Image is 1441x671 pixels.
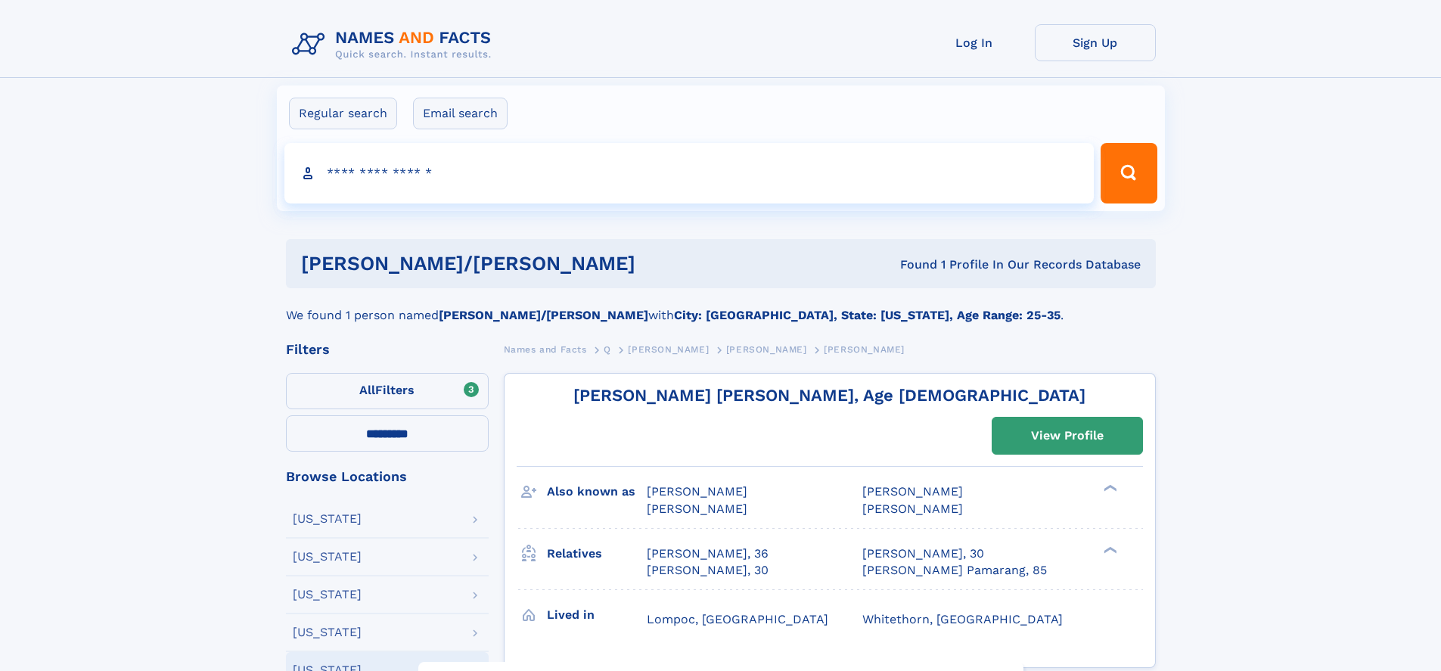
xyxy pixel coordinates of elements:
h1: [PERSON_NAME]/[PERSON_NAME] [301,254,768,273]
div: View Profile [1031,418,1104,453]
a: [PERSON_NAME] [628,340,709,359]
div: ❯ [1100,545,1118,555]
div: [US_STATE] [293,589,362,601]
span: [PERSON_NAME] [647,484,747,499]
a: [PERSON_NAME] [726,340,807,359]
span: Q [604,344,611,355]
span: [PERSON_NAME] [824,344,905,355]
div: [US_STATE] [293,551,362,563]
b: City: [GEOGRAPHIC_DATA], State: [US_STATE], Age Range: 25-35 [674,308,1061,322]
span: [PERSON_NAME] [862,502,963,516]
input: search input [284,143,1095,203]
div: Browse Locations [286,470,489,483]
a: Names and Facts [504,340,587,359]
label: Filters [286,373,489,409]
button: Search Button [1101,143,1157,203]
a: Q [604,340,611,359]
span: [PERSON_NAME] [647,502,747,516]
h3: Lived in [547,602,647,628]
span: [PERSON_NAME] [628,344,709,355]
span: Lompoc, [GEOGRAPHIC_DATA] [647,612,828,626]
label: Email search [413,98,508,129]
h3: Relatives [547,541,647,567]
div: ❯ [1100,483,1118,493]
span: [PERSON_NAME] [862,484,963,499]
div: Found 1 Profile In Our Records Database [768,256,1141,273]
a: View Profile [992,418,1142,454]
label: Regular search [289,98,397,129]
a: [PERSON_NAME], 36 [647,545,769,562]
div: Filters [286,343,489,356]
span: [PERSON_NAME] [726,344,807,355]
a: Log In [914,24,1035,61]
a: [PERSON_NAME] Pamarang, 85 [862,562,1047,579]
span: Whitethorn, [GEOGRAPHIC_DATA] [862,612,1063,626]
h3: Also known as [547,479,647,505]
b: [PERSON_NAME]/[PERSON_NAME] [439,308,648,322]
span: All [359,383,375,397]
a: [PERSON_NAME], 30 [862,545,984,562]
a: [PERSON_NAME], 30 [647,562,769,579]
div: [US_STATE] [293,513,362,525]
a: [PERSON_NAME] [PERSON_NAME], Age [DEMOGRAPHIC_DATA] [573,386,1085,405]
div: We found 1 person named with . [286,288,1156,325]
div: [US_STATE] [293,626,362,638]
img: Logo Names and Facts [286,24,504,65]
a: Sign Up [1035,24,1156,61]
